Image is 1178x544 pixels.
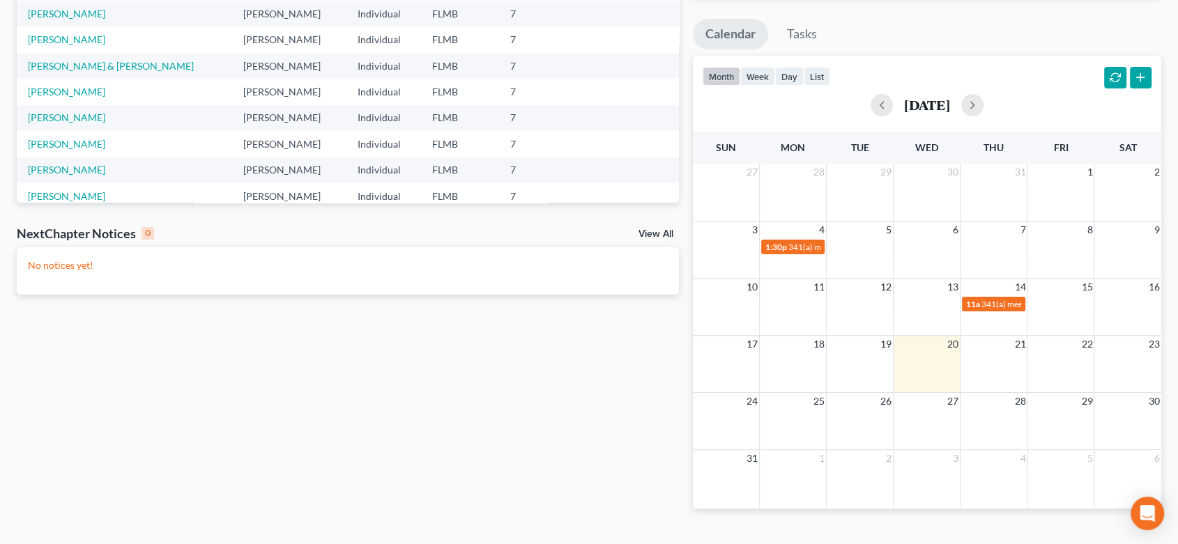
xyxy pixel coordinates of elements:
span: 14 [1013,279,1027,295]
a: [PERSON_NAME] [28,33,105,45]
td: 7 [499,105,579,131]
button: list [804,67,830,86]
span: 30 [1147,393,1161,410]
span: 12 [879,279,893,295]
td: FLMB [421,1,499,26]
span: 4 [1018,450,1027,467]
button: day [775,67,804,86]
span: 30 [946,164,960,180]
span: Thu [984,141,1004,153]
span: 19 [879,336,893,352]
div: 0 [141,227,154,240]
td: Individual [346,157,421,183]
a: [PERSON_NAME] [28,86,105,98]
td: Individual [346,53,421,79]
a: View All [638,229,673,239]
a: Calendar [693,19,768,49]
a: [PERSON_NAME] & [PERSON_NAME] [28,60,194,72]
span: 31 [1013,164,1027,180]
td: [PERSON_NAME] [232,183,346,209]
td: [PERSON_NAME] [232,131,346,157]
span: 24 [745,393,759,410]
td: FLMB [421,26,499,52]
td: FLMB [421,183,499,209]
span: 4 [818,222,826,238]
span: 11 [812,279,826,295]
span: 28 [1013,393,1027,410]
span: 31 [745,450,759,467]
td: 7 [499,131,579,157]
span: 341(a) meeting for [PERSON_NAME] [788,242,923,252]
td: [PERSON_NAME] [232,26,346,52]
span: 25 [812,393,826,410]
span: 7 [1018,222,1027,238]
span: 3 [751,222,759,238]
td: [PERSON_NAME] [232,157,346,183]
td: Individual [346,105,421,131]
span: 9 [1153,222,1161,238]
p: No notices yet! [28,258,668,272]
span: Sat [1119,141,1136,153]
button: month [703,67,740,86]
td: FLMB [421,53,499,79]
span: Sun [716,141,736,153]
span: 3 [951,450,960,467]
span: 23 [1147,336,1161,352]
span: 2 [885,450,893,467]
a: [PERSON_NAME] [28,8,105,20]
div: NextChapter Notices [17,225,154,242]
td: [PERSON_NAME] [232,53,346,79]
span: 1 [1085,164,1094,180]
span: 5 [885,222,893,238]
span: 28 [812,164,826,180]
span: 22 [1080,336,1094,352]
td: Individual [346,131,421,157]
span: Wed [915,141,938,153]
span: 5 [1085,450,1094,467]
td: [PERSON_NAME] [232,1,346,26]
a: Tasks [774,19,829,49]
span: Fri [1053,141,1068,153]
a: [PERSON_NAME] [28,164,105,176]
button: week [740,67,775,86]
td: FLMB [421,79,499,104]
td: 7 [499,79,579,104]
span: 6 [951,222,960,238]
td: Individual [346,79,421,104]
span: 1 [818,450,826,467]
td: Individual [346,26,421,52]
span: 27 [745,164,759,180]
div: Open Intercom Messenger [1131,497,1164,530]
span: 341(a) meeting for [PERSON_NAME] [981,299,1116,309]
td: [PERSON_NAME] [232,105,346,131]
td: 7 [499,53,579,79]
span: Mon [781,141,805,153]
span: 18 [812,336,826,352]
span: 6 [1153,450,1161,467]
td: 7 [499,157,579,183]
span: 10 [745,279,759,295]
span: 20 [946,336,960,352]
a: [PERSON_NAME] [28,111,105,123]
td: 7 [499,183,579,209]
h2: [DATE] [904,98,950,112]
span: 26 [879,393,893,410]
span: 17 [745,336,759,352]
span: 8 [1085,222,1094,238]
span: 29 [879,164,893,180]
span: 21 [1013,336,1027,352]
a: [PERSON_NAME] [28,138,105,150]
span: 2 [1153,164,1161,180]
span: 16 [1147,279,1161,295]
span: 27 [946,393,960,410]
td: Individual [346,1,421,26]
span: 1:30p [765,242,787,252]
span: 11a [966,299,980,309]
td: Individual [346,183,421,209]
td: [PERSON_NAME] [232,79,346,104]
td: FLMB [421,131,499,157]
span: 15 [1080,279,1094,295]
span: Tue [851,141,869,153]
td: 7 [499,26,579,52]
td: FLMB [421,157,499,183]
